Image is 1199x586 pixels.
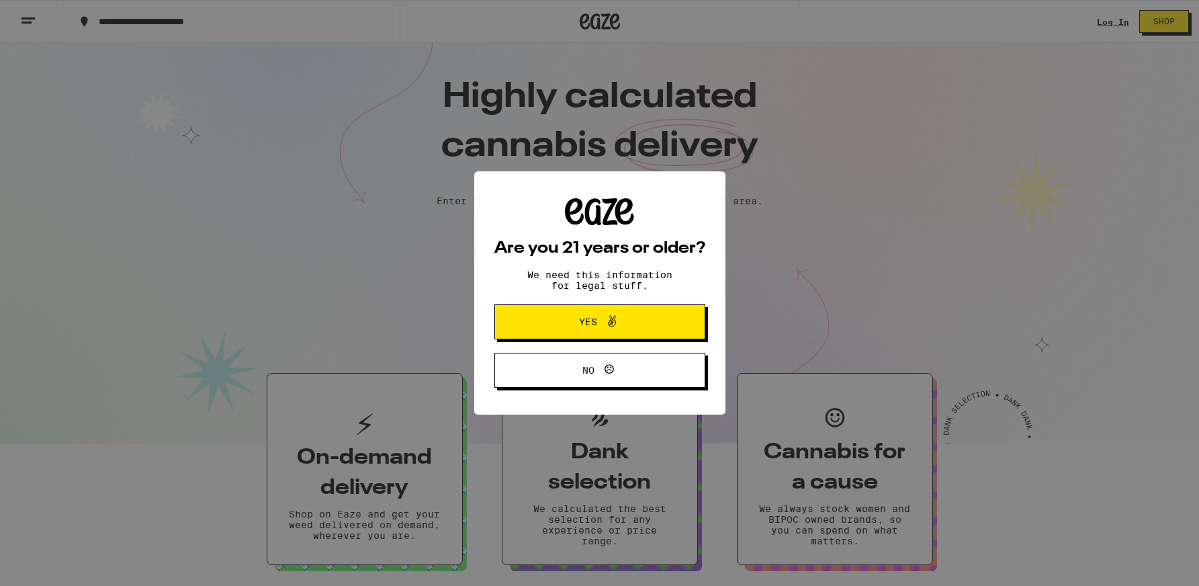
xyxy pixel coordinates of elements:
button: No [494,353,705,388]
button: Yes [494,304,705,339]
h2: Are you 21 years or older? [494,241,705,257]
span: Yes [579,317,597,327]
span: No [582,366,594,375]
p: We need this information for legal stuff. [516,269,684,291]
